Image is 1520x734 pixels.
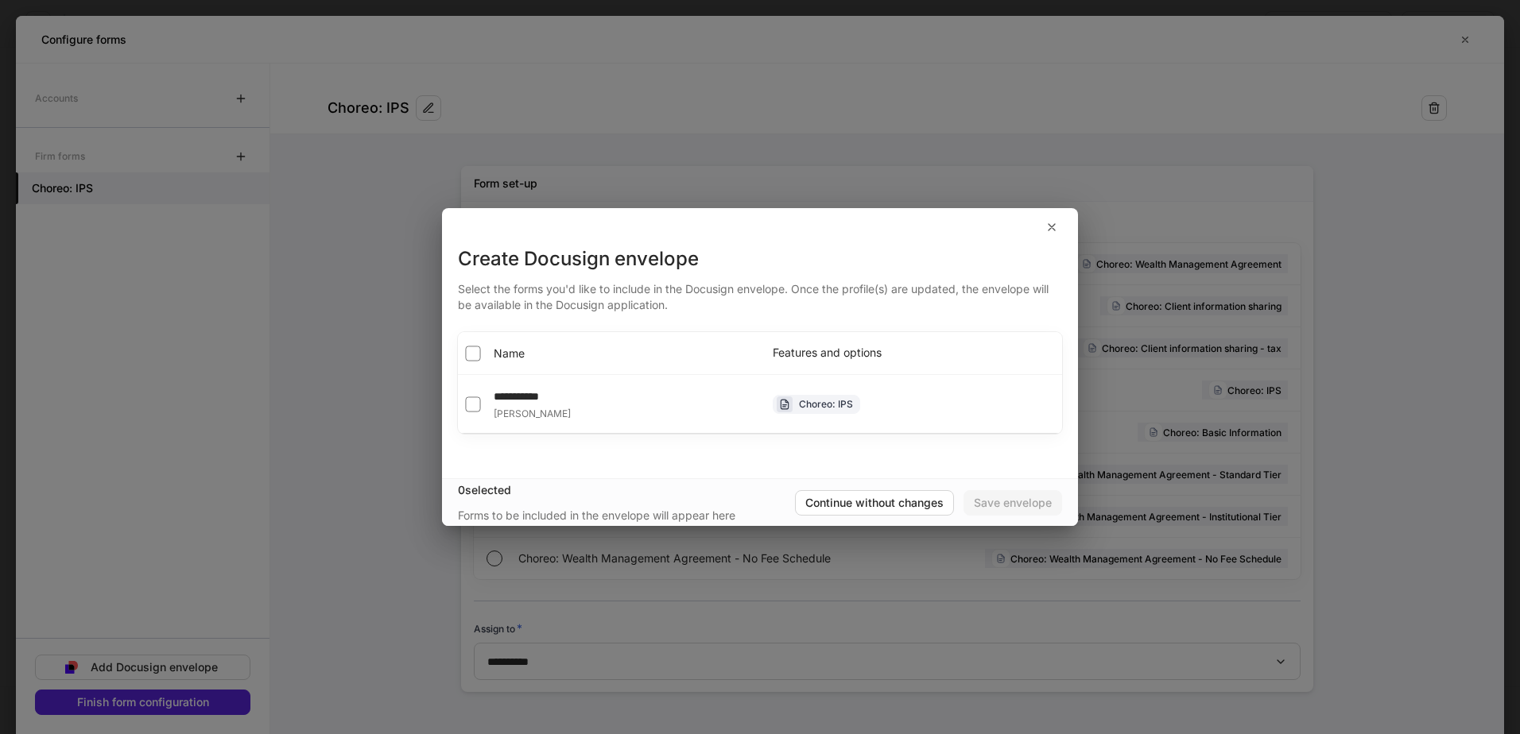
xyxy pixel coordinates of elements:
th: Features and options [760,332,1062,375]
div: Select the forms you'd like to include in the Docusign envelope. Once the profile(s) are updated,... [458,272,1062,313]
span: Name [494,346,525,361]
span: [PERSON_NAME] [494,408,571,420]
div: 0 selected [458,482,795,498]
div: Choreo: IPS [799,396,853,411]
div: Continue without changes [805,497,944,508]
div: Forms to be included in the envelope will appear here [458,508,735,523]
button: Continue without changes [795,490,954,516]
div: Create Docusign envelope [458,246,1062,272]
